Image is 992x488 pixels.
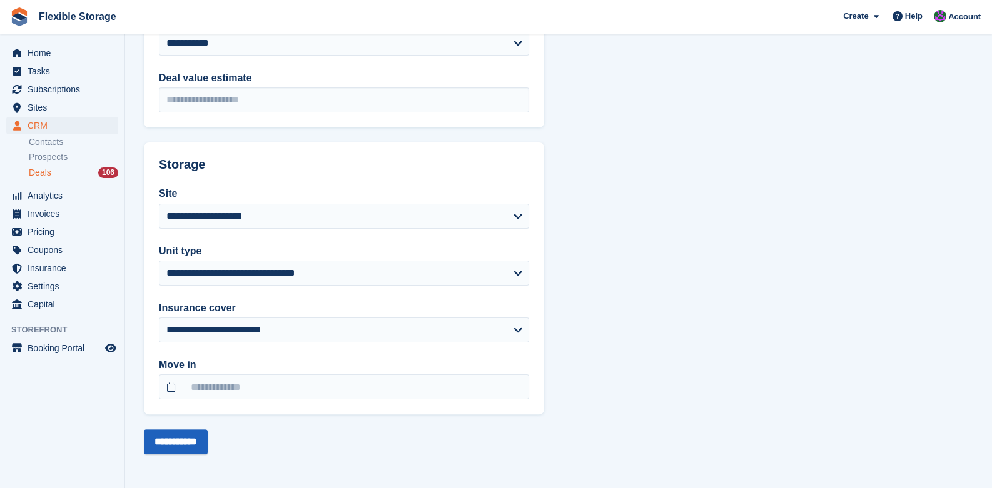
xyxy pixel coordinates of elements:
[934,10,946,22] img: Daniel Douglas
[28,241,103,259] span: Coupons
[28,99,103,116] span: Sites
[29,151,68,163] span: Prospects
[28,277,103,295] span: Settings
[159,244,529,259] label: Unit type
[6,187,118,204] a: menu
[159,157,529,172] h2: Storage
[6,81,118,98] a: menu
[28,205,103,222] span: Invoices
[6,277,118,295] a: menu
[6,223,118,241] a: menu
[6,117,118,134] a: menu
[905,10,923,22] span: Help
[29,167,51,179] span: Deals
[28,296,103,313] span: Capital
[6,99,118,116] a: menu
[6,241,118,259] a: menu
[843,10,868,22] span: Create
[98,167,118,178] div: 106
[28,223,103,241] span: Pricing
[159,357,529,372] label: Move in
[6,62,118,80] a: menu
[29,136,118,148] a: Contacts
[103,341,118,356] a: Preview store
[28,44,103,62] span: Home
[28,187,103,204] span: Analytics
[28,339,103,357] span: Booking Portal
[28,62,103,80] span: Tasks
[10,7,29,26] img: stora-icon-8386f47178a22dfd0bd8f6a31ec36ba5ce8667c1dd55bd0f319d3a0aa187defe.svg
[159,301,529,316] label: Insurance cover
[948,11,981,23] span: Account
[6,296,118,313] a: menu
[28,81,103,98] span: Subscriptions
[6,259,118,277] a: menu
[34,6,121,27] a: Flexible Storage
[29,151,118,164] a: Prospects
[159,186,529,201] label: Site
[6,205,118,222] a: menu
[159,71,529,86] label: Deal value estimate
[28,117,103,134] span: CRM
[6,339,118,357] a: menu
[6,44,118,62] a: menu
[28,259,103,277] span: Insurance
[11,324,124,336] span: Storefront
[29,166,118,179] a: Deals 106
